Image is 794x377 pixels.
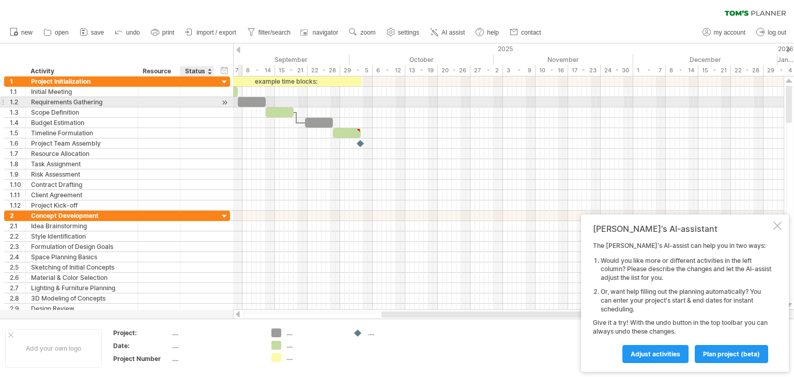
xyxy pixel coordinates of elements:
[308,65,340,76] div: 22 - 28
[185,66,208,76] div: Status
[172,328,259,337] div: ....
[441,29,465,36] span: AI assist
[242,65,275,76] div: 8 - 14
[10,118,25,128] div: 1.4
[622,345,689,363] a: Adjust activities
[360,29,375,36] span: zoom
[487,29,499,36] span: help
[31,128,132,138] div: Timeline Formulation
[31,211,132,221] div: Concept Development
[55,29,69,36] span: open
[31,97,132,107] div: Requirements Gathering
[10,283,25,293] div: 2.7
[31,200,132,210] div: Project Kick-off
[31,221,132,231] div: Idea Brainstorming
[10,128,25,138] div: 1.5
[77,26,107,39] a: save
[31,242,132,252] div: Formulation of Design Goals
[31,283,132,293] div: Lighting & Furniture Planning
[258,29,291,36] span: filter/search
[10,293,25,303] div: 2.8
[31,252,132,262] div: Space Planning Basics
[31,107,132,117] div: Scope Definition
[299,26,341,39] a: navigator
[695,345,768,363] a: plan project (beta)
[5,329,102,368] div: Add your own logo
[148,26,177,39] a: print
[349,54,494,65] div: October 2025
[21,29,33,36] span: new
[405,65,438,76] div: 13 - 19
[507,26,544,39] a: contact
[91,29,104,36] span: save
[10,97,25,107] div: 1.2
[31,273,132,282] div: Material & Color Selection
[10,76,25,86] div: 1
[113,354,170,363] div: Project Number
[31,118,132,128] div: Budget Estimation
[698,65,731,76] div: 15 - 21
[470,65,503,76] div: 27 - 2
[601,288,771,313] li: Or, want help filling out the planning automatically? You can enter your project's start & end da...
[31,231,132,241] div: Style Identification
[473,26,502,39] a: help
[172,341,259,350] div: ....
[31,149,132,159] div: Resource Allocation
[162,29,174,36] span: print
[601,257,771,282] li: Would you like more or different activities in the left column? Please describe the changes and l...
[113,341,170,350] div: Date:
[373,65,405,76] div: 6 - 12
[7,26,36,39] a: new
[494,54,633,65] div: November 2025
[427,26,468,39] a: AI assist
[10,159,25,169] div: 1.8
[10,304,25,313] div: 2.9
[275,65,308,76] div: 15 - 21
[10,273,25,282] div: 2.6
[31,262,132,272] div: Sketching of Initial Concepts
[10,221,25,231] div: 2.1
[700,26,749,39] a: my account
[368,328,424,337] div: ....
[10,242,25,252] div: 2.3
[631,350,680,358] span: Adjust activities
[346,26,378,39] a: zoom
[31,138,132,148] div: Project Team Assembly
[714,29,745,36] span: my account
[31,180,132,190] div: Contract Drafting
[313,29,338,36] span: navigator
[143,66,174,76] div: Resource
[182,26,239,39] a: import / export
[10,231,25,241] div: 2.2
[503,65,536,76] div: 3 - 9
[286,341,343,350] div: ....
[633,54,777,65] div: December 2025
[31,159,132,169] div: Task Assignment
[31,190,132,200] div: Client Agreement
[10,138,25,148] div: 1.6
[113,328,170,337] div: Project:
[666,65,698,76] div: 8 - 14
[10,180,25,190] div: 1.10
[768,29,786,36] span: log out
[112,26,143,39] a: undo
[601,65,633,76] div: 24 - 30
[398,29,419,36] span: settings
[31,304,132,313] div: Design Review
[31,293,132,303] div: 3D Modeling of Concepts
[10,200,25,210] div: 1.12
[31,87,132,97] div: Initial Meeting
[196,29,236,36] span: import / export
[210,54,349,65] div: September 2025
[286,353,343,362] div: ....
[438,65,470,76] div: 20 - 26
[568,65,601,76] div: 17 - 23
[172,354,259,363] div: ....
[731,65,764,76] div: 22 - 28
[10,211,25,221] div: 2
[126,29,140,36] span: undo
[384,26,422,39] a: settings
[754,26,789,39] a: log out
[41,26,72,39] a: open
[286,328,343,337] div: ....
